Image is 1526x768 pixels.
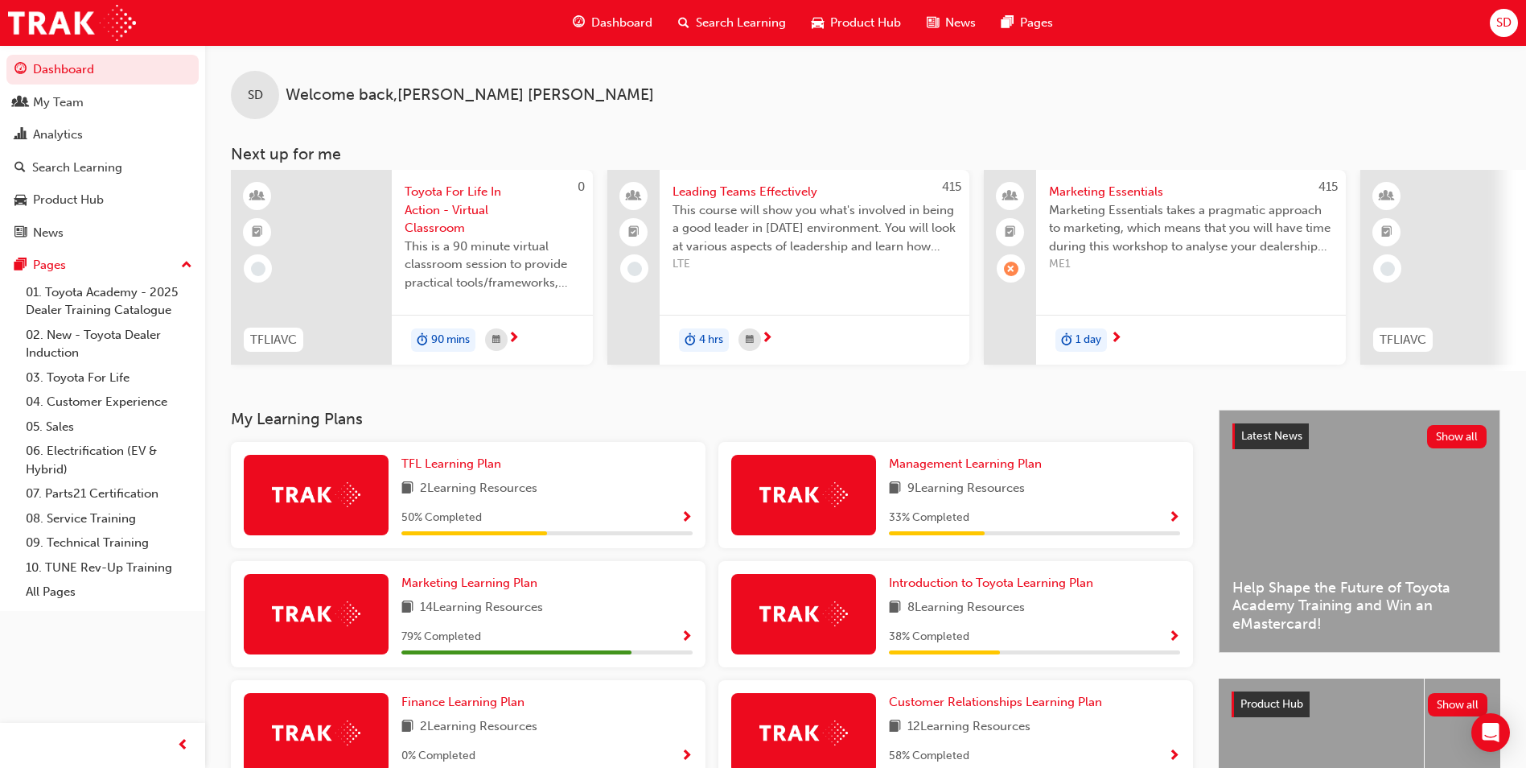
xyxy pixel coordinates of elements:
span: people-icon [1005,186,1016,207]
button: DashboardMy TeamAnalyticsSearch LearningProduct HubNews [6,52,199,250]
span: booktick-icon [252,222,263,243]
span: Latest News [1241,429,1302,443]
a: 07. Parts21 Certification [19,481,199,506]
span: 8 Learning Resources [907,598,1025,618]
a: guage-iconDashboard [560,6,665,39]
span: calendar-icon [492,330,500,350]
span: Introduction to Toyota Learning Plan [889,576,1093,590]
a: 03. Toyota For Life [19,365,199,390]
div: News [33,224,64,242]
span: book-icon [889,479,901,499]
a: My Team [6,88,199,118]
span: Show Progress [681,630,693,645]
span: people-icon [628,186,640,207]
div: Open Intercom Messenger [1471,713,1510,752]
span: 9 Learning Resources [907,479,1025,499]
img: Trak [272,601,360,626]
span: chart-icon [14,128,27,142]
span: search-icon [678,13,689,33]
span: learningRecordVerb_NONE-icon [1380,262,1395,276]
a: 04. Customer Experience [19,390,199,415]
span: pages-icon [1002,13,1014,33]
a: 01. Toyota Academy - 2025 Dealer Training Catalogue [19,280,199,323]
span: TFL Learning Plan [401,456,501,471]
span: Marketing Learning Plan [401,576,537,590]
img: Trak [759,721,848,745]
button: Show Progress [1168,627,1180,647]
div: Product Hub [33,191,104,209]
span: guage-icon [573,13,585,33]
span: car-icon [14,193,27,208]
h3: My Learning Plans [231,410,1193,428]
span: book-icon [401,598,413,618]
span: Marketing Essentials takes a pragmatic approach to marketing, which means that you will have time... [1049,201,1333,256]
a: Customer Relationships Learning Plan [889,693,1109,712]
span: Toyota For Life In Action - Virtual Classroom [405,183,580,237]
span: Welcome back , [PERSON_NAME] [PERSON_NAME] [286,86,654,105]
button: Show Progress [681,627,693,647]
span: book-icon [889,717,901,737]
a: car-iconProduct Hub [799,6,914,39]
div: Search Learning [32,159,122,177]
a: Latest NewsShow allHelp Shape the Future of Toyota Academy Training and Win an eMastercard! [1219,410,1500,653]
span: car-icon [812,13,824,33]
span: Show Progress [681,511,693,526]
a: Introduction to Toyota Learning Plan [889,574,1100,593]
a: 05. Sales [19,415,199,440]
a: 415Leading Teams EffectivelyThis course will show you what's involved in being a good leader in [... [607,170,969,365]
a: 08. Service Training [19,506,199,531]
span: TFLIAVC [1380,331,1426,349]
span: Show Progress [1168,511,1180,526]
h3: Next up for me [205,145,1526,163]
a: News [6,218,199,248]
span: next-icon [508,332,520,346]
span: This course will show you what's involved in being a good leader in [DATE] environment. You will ... [673,201,956,256]
a: search-iconSearch Learning [665,6,799,39]
div: Pages [33,256,66,275]
span: duration-icon [685,330,696,351]
img: Trak [272,721,360,745]
a: Dashboard [6,55,199,85]
span: booktick-icon [628,222,640,243]
span: Finance Learning Plan [401,695,524,709]
span: people-icon [14,96,27,110]
img: Trak [272,482,360,507]
span: 2 Learning Resources [420,479,537,499]
a: Product HubShow all [1232,692,1487,717]
span: pages-icon [14,258,27,273]
span: duration-icon [417,330,428,351]
a: 02. New - Toyota Dealer Induction [19,323,199,365]
span: next-icon [761,332,773,346]
div: My Team [33,93,84,112]
a: TFL Learning Plan [401,455,508,473]
span: book-icon [401,717,413,737]
span: calendar-icon [746,330,754,350]
span: search-icon [14,161,26,175]
a: Product Hub [6,185,199,215]
span: TFLIAVC [250,331,297,349]
img: Trak [8,5,136,41]
span: 4 hrs [699,331,723,349]
a: 415Marketing EssentialsMarketing Essentials takes a pragmatic approach to marketing, which means ... [984,170,1346,365]
button: Pages [6,250,199,280]
img: Trak [759,482,848,507]
span: booktick-icon [1005,222,1016,243]
span: 12 Learning Resources [907,717,1030,737]
span: 14 Learning Resources [420,598,543,618]
a: Management Learning Plan [889,455,1048,473]
a: 0TFLIAVCToyota For Life In Action - Virtual ClassroomThis is a 90 minute virtual classroom sessio... [231,170,593,365]
span: Marketing Essentials [1049,183,1333,201]
span: up-icon [181,255,192,276]
div: Analytics [33,126,83,144]
span: book-icon [889,598,901,618]
span: news-icon [927,13,939,33]
button: Show Progress [681,746,693,766]
span: learningResourceType_INSTRUCTOR_LED-icon [252,186,263,207]
a: news-iconNews [914,6,989,39]
span: Dashboard [591,14,652,32]
img: Trak [759,601,848,626]
a: pages-iconPages [989,6,1066,39]
span: news-icon [14,226,27,241]
span: LTE [673,255,956,274]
